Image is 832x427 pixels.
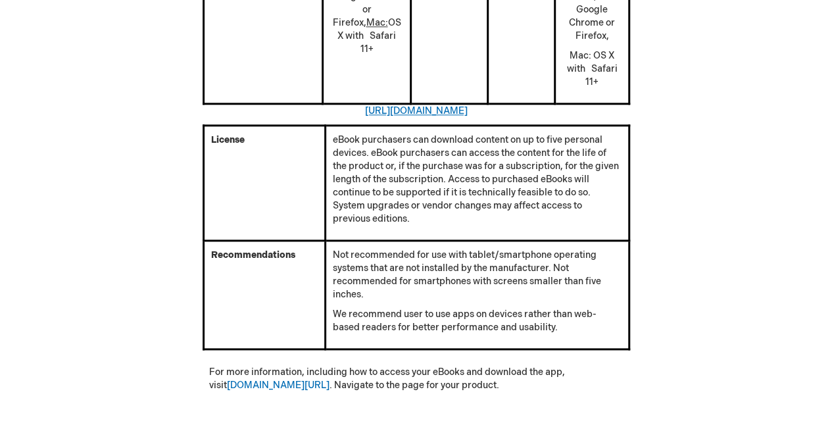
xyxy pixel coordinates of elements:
p: For more information, including how to access your eBooks and download the app, visit . Navigate ... [209,366,624,392]
p: Not recommended for use with tablet/smartphone operating systems that are not installed by the ma... [333,249,621,301]
a: [URL][DOMAIN_NAME] [365,105,468,116]
p: eBook purchasers can download content on up to five personal devices. eBook purchasers can access... [333,134,621,226]
p: We recommend user to use apps on devices rather than web-based readers for better performance and... [333,308,621,334]
a: [DOMAIN_NAME][URL] [227,380,330,391]
strong: Recommendations [211,249,295,261]
strong: License [211,134,245,145]
u: Mac: [366,17,387,28]
p: Mac: OS X with Safari 11+ [562,49,621,89]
